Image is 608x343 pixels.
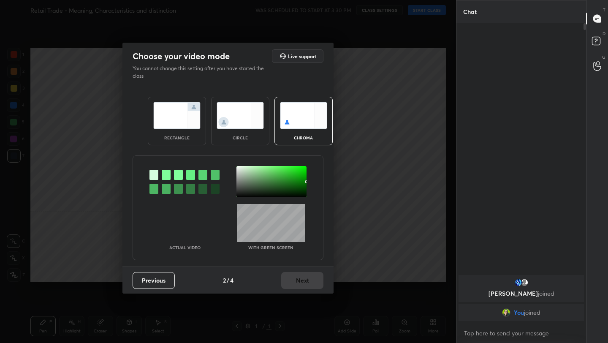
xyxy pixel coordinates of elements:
[464,290,579,297] p: [PERSON_NAME]
[520,278,529,287] img: default.png
[514,309,524,316] span: You
[223,276,226,285] h4: 2
[514,278,523,287] img: c47a7fdbdf484e2897436e00cd6859d3.jpg
[133,65,269,80] p: You cannot change this setting after you have started the class
[456,0,483,23] p: Chat
[248,245,293,250] p: With green screen
[280,102,327,129] img: chromaScreenIcon.c19ab0a0.svg
[602,54,605,60] p: G
[223,136,257,140] div: circle
[538,289,554,297] span: joined
[160,136,194,140] div: rectangle
[133,272,175,289] button: Previous
[288,54,316,59] h5: Live support
[502,308,510,317] img: 34e08daa2d0c41a6af7999b2b02680a8.jpg
[603,30,605,37] p: D
[217,102,264,129] img: circleScreenIcon.acc0effb.svg
[230,276,233,285] h4: 4
[169,245,201,250] p: Actual Video
[133,51,230,62] h2: Choose your video mode
[603,7,605,13] p: T
[227,276,229,285] h4: /
[524,309,540,316] span: joined
[456,273,586,323] div: grid
[287,136,320,140] div: chroma
[153,102,201,129] img: normalScreenIcon.ae25ed63.svg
